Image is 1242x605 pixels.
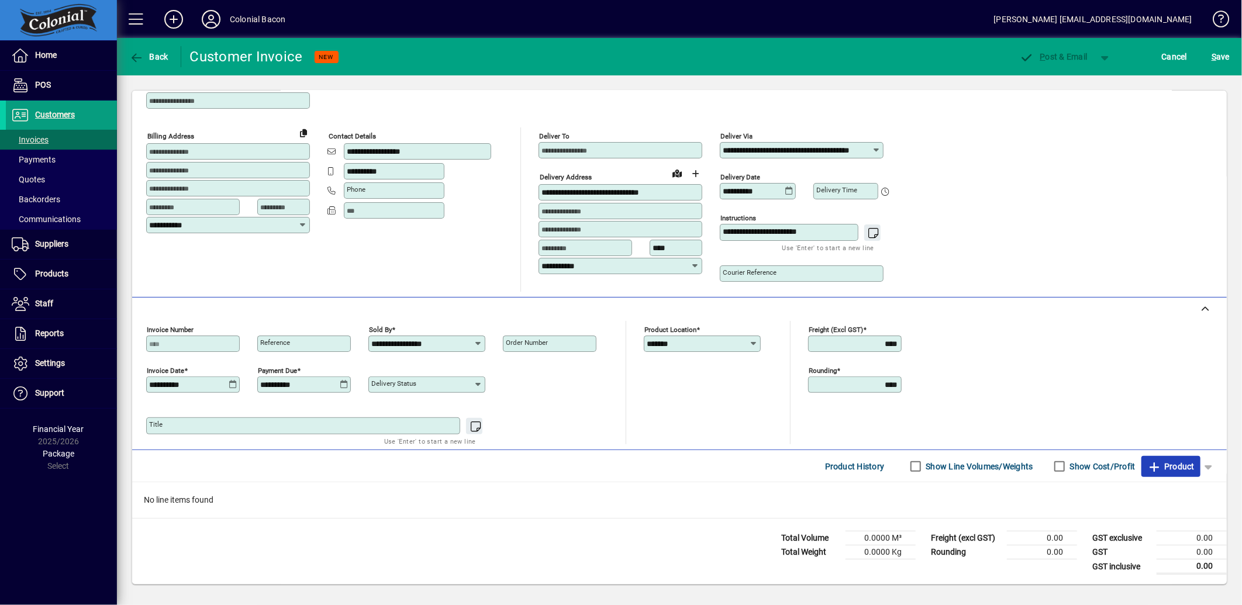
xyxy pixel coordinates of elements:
span: Reports [35,329,64,338]
span: Staff [35,299,53,308]
button: Cancel [1159,46,1191,67]
label: Show Cost/Profit [1068,461,1136,472]
span: Customers [35,110,75,119]
button: Save [1209,46,1233,67]
mat-label: Sold by [369,326,392,334]
mat-label: Order number [506,338,548,347]
mat-label: Payment due [258,367,297,375]
button: Product [1141,456,1200,477]
span: POS [35,80,51,89]
mat-label: Product location [644,326,696,334]
a: View on map [668,164,686,182]
div: [PERSON_NAME] [EMAIL_ADDRESS][DOMAIN_NAME] [994,10,1192,29]
span: Product [1147,457,1195,476]
a: Invoices [6,130,117,150]
button: Add [155,9,192,30]
mat-label: Title [149,420,163,428]
button: Back [126,46,171,67]
mat-label: Delivery status [371,379,416,388]
td: GST exclusive [1086,531,1157,545]
a: POS [6,71,117,100]
span: Payments [12,155,56,164]
td: Freight (excl GST) [925,531,1007,545]
mat-label: Invoice date [147,367,184,375]
a: Home [6,41,117,70]
span: Suppliers [35,239,68,248]
a: Settings [6,349,117,378]
mat-label: Reference [260,338,290,347]
span: Financial Year [33,424,84,434]
button: Post & Email [1014,46,1093,67]
span: S [1212,52,1216,61]
td: 0.00 [1007,531,1077,545]
td: 0.00 [1007,545,1077,559]
mat-label: Instructions [720,214,756,222]
span: Product History [825,457,885,476]
span: Cancel [1162,47,1188,66]
span: P [1040,52,1046,61]
span: Package [43,449,74,458]
span: Products [35,269,68,278]
a: Products [6,260,117,289]
td: 0.00 [1157,531,1227,545]
span: Support [35,388,64,397]
button: Profile [192,9,230,30]
span: ost & Email [1020,52,1088,61]
a: Quotes [6,170,117,189]
td: Rounding [925,545,1007,559]
span: Settings [35,358,65,368]
a: Support [6,379,117,408]
button: Copy to Delivery address [294,123,313,142]
td: Total Volume [775,531,846,545]
mat-label: Deliver To [539,132,570,140]
a: Suppliers [6,230,117,259]
mat-label: Deliver via [720,132,753,140]
mat-label: Rounding [809,367,837,375]
td: 0.00 [1157,559,1227,574]
mat-label: Delivery time [816,186,857,194]
a: Backorders [6,189,117,209]
mat-label: Invoice number [147,326,194,334]
button: Choose address [686,164,705,183]
td: 0.00 [1157,545,1227,559]
td: 0.0000 M³ [846,531,916,545]
span: Quotes [12,175,45,184]
mat-label: Phone [347,185,365,193]
app-page-header-button: Back [117,46,181,67]
a: Payments [6,150,117,170]
mat-label: Delivery date [720,173,760,181]
td: 0.0000 Kg [846,545,916,559]
mat-label: Courier Reference [723,268,777,276]
td: GST [1086,545,1157,559]
label: Show Line Volumes/Weights [924,461,1033,472]
mat-hint: Use 'Enter' to start a new line [782,241,874,254]
span: Communications [12,215,81,224]
span: Back [129,52,168,61]
span: ave [1212,47,1230,66]
a: Staff [6,289,117,319]
div: Colonial Bacon [230,10,285,29]
span: Invoices [12,135,49,144]
a: Knowledge Base [1204,2,1227,40]
mat-hint: Use 'Enter' to start a new line [384,434,476,448]
a: Communications [6,209,117,229]
a: Reports [6,319,117,348]
span: Backorders [12,195,60,204]
div: Customer Invoice [190,47,303,66]
td: Total Weight [775,545,846,559]
span: Home [35,50,57,60]
button: Product History [820,456,889,477]
div: No line items found [132,482,1227,518]
mat-label: Freight (excl GST) [809,326,863,334]
td: GST inclusive [1086,559,1157,574]
span: NEW [319,53,334,61]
